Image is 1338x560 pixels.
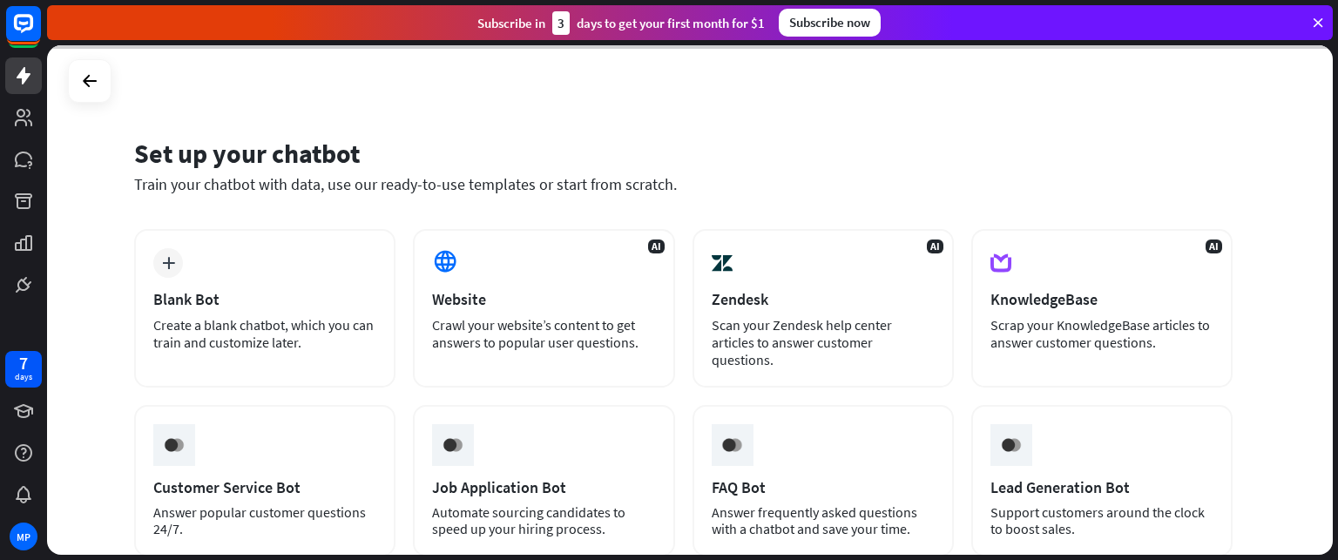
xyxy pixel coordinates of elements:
div: Subscribe in days to get your first month for $1 [477,11,765,35]
a: 7 days [5,351,42,388]
div: 3 [552,11,570,35]
div: MP [10,523,37,550]
div: days [15,371,32,383]
div: Subscribe now [779,9,881,37]
div: 7 [19,355,28,371]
